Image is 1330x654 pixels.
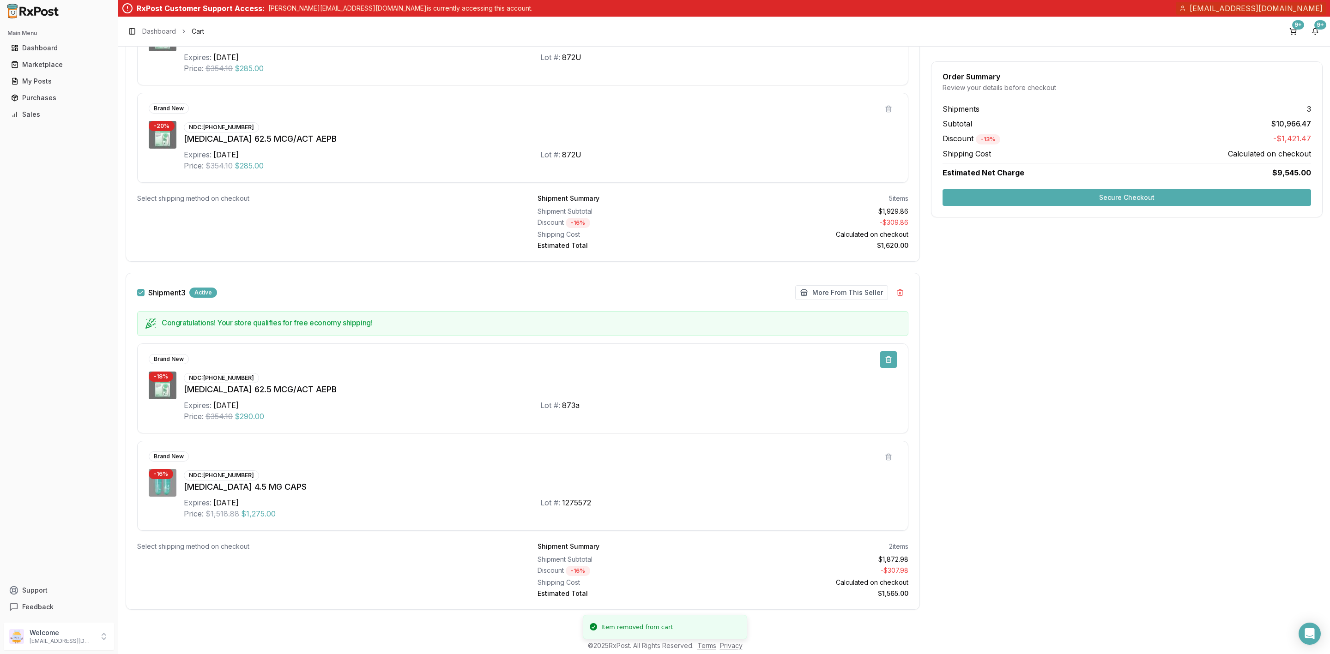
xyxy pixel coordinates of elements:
a: Terms [697,642,716,649]
div: Calculated on checkout [727,230,909,239]
nav: breadcrumb [142,27,204,36]
div: [DATE] [213,149,239,160]
span: Subtotal [943,118,972,129]
div: 1275572 [562,497,591,508]
div: Price: [184,63,204,74]
span: 3 [1307,103,1311,114]
div: NDC: [PHONE_NUMBER] [184,470,259,480]
div: Lot #: [540,149,560,160]
div: Sales [11,110,107,119]
div: Purchases [11,93,107,102]
a: Privacy [720,642,743,649]
div: $1,929.86 [727,207,909,216]
div: Dashboard [11,43,107,53]
div: 9+ [1292,20,1304,30]
button: Dashboard [4,41,114,55]
span: $354.10 [206,160,233,171]
p: [EMAIL_ADDRESS][DOMAIN_NAME] [30,637,94,645]
h2: Main Menu [7,30,110,37]
div: Brand New [149,354,189,364]
a: Marketplace [7,56,110,73]
div: 2 items [889,542,908,551]
div: 872U [562,149,581,160]
a: Dashboard [142,27,176,36]
span: Cart [192,27,204,36]
div: Lot #: [540,400,560,411]
span: $285.00 [235,160,264,171]
div: Discount [538,566,719,576]
div: Expires: [184,497,212,508]
div: Marketplace [11,60,107,69]
div: - 20 % [149,121,175,131]
div: Expires: [184,52,212,63]
img: Incruse Ellipta 62.5 MCG/ACT AEPB [149,121,176,149]
div: [MEDICAL_DATA] 62.5 MCG/ACT AEPB [184,132,897,145]
div: Order Summary [943,73,1311,80]
div: - 16 % [566,566,590,576]
div: Estimated Total [538,589,719,598]
div: - 18 % [149,372,173,382]
div: Price: [184,160,204,171]
div: Select shipping method on checkout [137,542,508,551]
button: Marketplace [4,57,114,72]
button: 9+ [1286,24,1300,39]
div: 5 items [889,194,908,203]
div: Brand New [149,451,189,462]
button: More From This Seller [795,285,888,300]
button: Feedback [4,599,114,615]
span: Discount [943,134,1000,143]
div: Select shipping method on checkout [137,194,508,203]
div: $1,620.00 [727,241,909,250]
div: Shipment Summary [538,542,599,551]
div: Shipment Subtotal [538,555,719,564]
div: Shipping Cost [538,578,719,587]
div: Item removed from cart [601,623,673,632]
div: 9+ [1314,20,1326,30]
div: Brand New [149,103,189,114]
button: Sales [4,107,114,122]
button: My Posts [4,74,114,89]
a: Sales [7,106,110,123]
img: Vraylar 4.5 MG CAPS [149,469,176,497]
span: Estimated Net Charge [943,168,1024,177]
span: $1,275.00 [241,508,276,519]
span: $1,518.88 [206,508,239,519]
div: [DATE] [213,400,239,411]
div: Expires: [184,149,212,160]
div: [MEDICAL_DATA] 62.5 MCG/ACT AEPB [184,383,897,396]
div: $1,565.00 [727,589,909,598]
div: Active [189,288,217,298]
div: - 16 % [566,218,590,228]
div: Price: [184,411,204,422]
img: User avatar [9,629,24,644]
span: Shipments [943,103,979,114]
span: Calculated on checkout [1228,148,1311,159]
div: Open Intercom Messenger [1299,623,1321,645]
button: Secure Checkout [943,189,1311,206]
div: Expires: [184,400,212,411]
span: $10,966.47 [1271,118,1311,129]
span: Shipping Cost [943,148,991,159]
span: -$1,421.47 [1273,133,1311,144]
h5: Congratulations! Your store qualifies for free economy shipping! [162,319,901,326]
div: Review your details before checkout [943,83,1311,92]
span: $290.00 [235,411,264,422]
div: Shipping Cost [538,230,719,239]
span: [EMAIL_ADDRESS][DOMAIN_NAME] [1190,3,1323,14]
div: [MEDICAL_DATA] 4.5 MG CAPS [184,480,897,493]
div: Lot #: [540,497,560,508]
span: $285.00 [235,63,264,74]
span: $9,545.00 [1272,167,1311,178]
div: NDC: [PHONE_NUMBER] [184,122,259,132]
div: Discount [538,218,719,228]
div: RxPost Customer Support Access: [137,3,265,14]
button: Support [4,582,114,599]
div: $1,872.98 [727,555,909,564]
a: Purchases [7,90,110,106]
div: 872U [562,52,581,63]
div: My Posts [11,77,107,86]
div: Shipment Summary [538,194,599,203]
div: Price: [184,508,204,519]
div: - $309.86 [727,218,909,228]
